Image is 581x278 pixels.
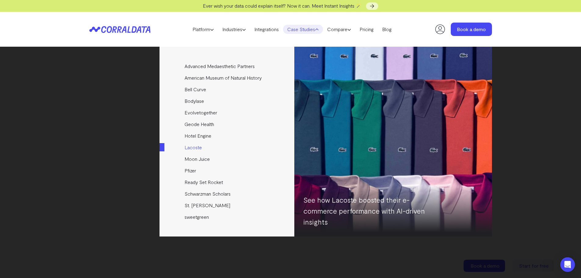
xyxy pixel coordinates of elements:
a: Hotel Engine [160,130,295,142]
a: Pfizer [160,165,295,176]
a: Pricing [355,25,378,34]
a: American Museum of Natural History [160,72,295,84]
a: Case Studies [283,25,323,34]
a: Bodylase [160,95,295,107]
a: Industries [218,25,250,34]
a: Lacoste [160,142,295,153]
p: See how Lacoste boosted their e-commerce performance with AI-driven insights [303,194,441,227]
a: Evolvetogether [160,107,295,118]
a: Platform [188,25,218,34]
a: St. [PERSON_NAME] [160,200,295,211]
a: Book a demo [451,23,492,36]
a: Advanced Medaesthetic Partners [160,60,295,72]
a: Compare [323,25,355,34]
div: Open Intercom Messenger [560,257,575,272]
a: sweetgreen [160,211,295,223]
a: Blog [378,25,396,34]
span: Ever wish your data could explain itself? Now it can. Meet Instant Insights 🪄 [203,3,362,9]
a: Moon Juice [160,153,295,165]
a: Integrations [250,25,283,34]
a: Bell Curve [160,84,295,95]
a: Geode Health [160,118,295,130]
a: Ready Set Rocket [160,176,295,188]
a: Schwarzman Scholars [160,188,295,200]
